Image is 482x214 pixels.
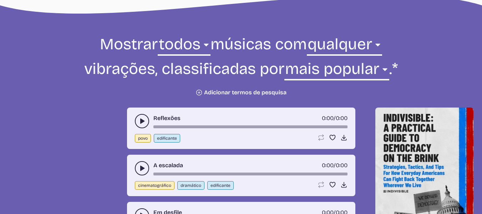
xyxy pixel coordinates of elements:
[322,115,334,121] span: cronômetro
[153,161,183,170] a: A escalada
[318,134,325,141] button: Laço
[322,162,334,169] span: cronômetro
[307,34,382,59] select: vibração
[389,59,392,78] font: .
[153,114,181,123] a: Reflexões
[318,181,325,188] button: Laço
[138,136,148,141] font: povo
[181,183,201,188] font: dramático
[157,136,177,141] font: edificante
[329,181,336,188] button: Favorito
[100,35,158,54] font: Mostrar
[135,114,149,128] button: play-pause toggle
[334,162,336,169] font: /
[210,35,307,54] font: músicas com
[336,162,347,169] font: 0:00
[334,115,336,121] font: /
[138,183,171,188] font: cinematográfico
[329,134,336,141] button: Favorito
[204,89,286,96] font: Adicionar termos de pesquisa
[336,115,347,121] font: 0:00
[284,59,389,83] select: classificação
[84,59,284,78] font: vibrações, classificadas por
[135,134,151,143] button: povo
[207,181,234,190] button: edificante
[322,162,334,169] font: 0:00
[135,181,174,190] button: cinematográfico
[158,34,210,59] select: gênero
[153,162,183,169] font: A escalada
[322,115,334,121] font: 0:00
[210,183,230,188] font: edificante
[135,161,149,175] button: play-pause toggle
[177,181,204,190] button: dramático
[154,134,180,143] button: edificante
[153,125,347,128] div: barra de tempo da música
[196,89,286,96] button: Adicionar termos de pesquisa
[153,173,347,175] div: barra de tempo da música
[153,115,181,121] font: Reflexões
